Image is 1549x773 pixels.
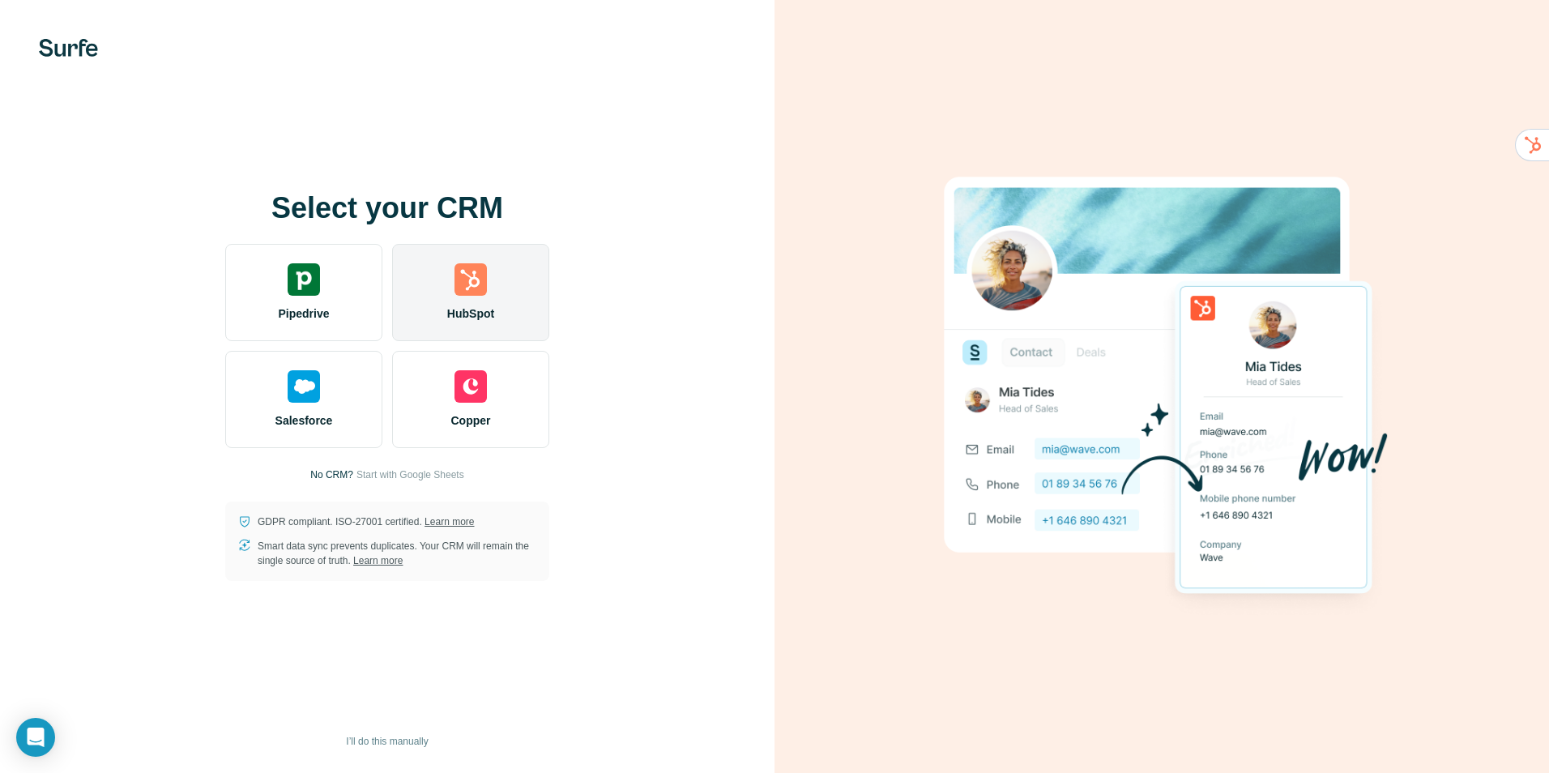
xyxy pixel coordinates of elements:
span: Pipedrive [278,305,329,322]
a: Learn more [425,516,474,527]
img: pipedrive's logo [288,263,320,296]
div: Open Intercom Messenger [16,718,55,757]
p: GDPR compliant. ISO-27001 certified. [258,515,474,529]
p: No CRM? [310,468,353,482]
a: Learn more [353,555,403,566]
span: Copper [451,412,491,429]
button: I’ll do this manually [335,729,439,754]
img: Surfe's logo [39,39,98,57]
p: Smart data sync prevents duplicates. Your CRM will remain the single source of truth. [258,539,536,568]
img: salesforce's logo [288,370,320,403]
img: HUBSPOT image [935,152,1389,621]
span: HubSpot [447,305,494,322]
h1: Select your CRM [225,192,549,224]
img: hubspot's logo [454,263,487,296]
button: Start with Google Sheets [356,468,464,482]
span: I’ll do this manually [346,734,428,749]
span: Salesforce [275,412,333,429]
img: copper's logo [454,370,487,403]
